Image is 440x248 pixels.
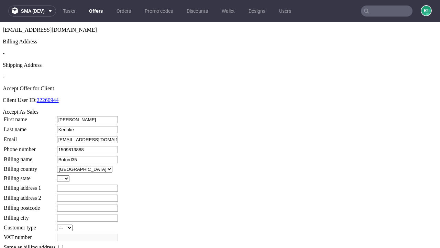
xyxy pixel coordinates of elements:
[3,63,437,70] div: Accept Offer for Client
[3,114,56,122] td: Email
[3,202,56,209] td: Customer type
[3,124,56,132] td: Phone number
[3,87,437,93] div: Accept As Sales
[421,6,431,15] figcaption: e2
[3,75,437,81] p: Client User ID:
[183,6,212,17] a: Discounts
[112,6,135,17] a: Orders
[3,144,56,151] td: Billing country
[3,94,56,102] td: First name
[8,6,56,17] button: sma (dev)
[3,192,56,200] td: Billing city
[3,40,437,46] div: Shipping Address
[275,6,295,17] a: Users
[141,6,177,17] a: Promo codes
[218,6,239,17] a: Wallet
[3,28,4,34] span: -
[3,182,56,190] td: Billing postcode
[85,6,107,17] a: Offers
[59,6,79,17] a: Tasks
[3,104,56,112] td: Last name
[3,162,56,170] td: Billing address 1
[3,221,56,229] td: Same as billing address
[244,6,269,17] a: Designs
[3,5,97,11] span: [EMAIL_ADDRESS][DOMAIN_NAME]
[3,172,56,180] td: Billing address 2
[3,211,56,219] td: VAT number
[3,52,4,58] span: -
[37,75,59,81] a: 22260944
[3,153,56,160] td: Billing state
[21,9,45,13] span: sma (dev)
[3,134,56,142] td: Billing name
[3,17,437,23] div: Billing Address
